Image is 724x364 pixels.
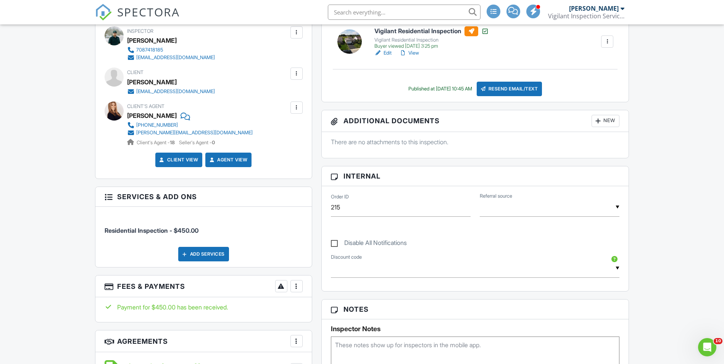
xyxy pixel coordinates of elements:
a: [EMAIL_ADDRESS][DOMAIN_NAME] [127,54,215,61]
a: [PERSON_NAME][EMAIL_ADDRESS][DOMAIN_NAME] [127,129,253,137]
h5: Inspector Notes [331,325,620,333]
a: 7087418185 [127,46,215,54]
div: [PERSON_NAME] [127,35,177,46]
div: Vigilant Inspection Services PC [548,12,624,20]
h6: Vigilant Residential Inspection [374,26,489,36]
div: Payment for $450.00 has been received. [105,303,303,311]
input: Search everything... [328,5,481,20]
h3: Additional Documents [322,110,629,132]
a: [EMAIL_ADDRESS][DOMAIN_NAME] [127,88,215,95]
div: [PERSON_NAME] [569,5,619,12]
a: [PERSON_NAME] [127,110,177,121]
span: Seller's Agent - [179,140,215,145]
img: The Best Home Inspection Software - Spectora [95,4,112,21]
span: SPECTORA [117,4,180,20]
a: Agent View [208,156,247,164]
div: [PERSON_NAME] [127,76,177,88]
h3: Fees & Payments [95,275,312,297]
h3: Notes [322,300,629,319]
a: View [399,49,419,57]
span: Residential Inspection - $450.00 [105,227,198,234]
strong: 0 [212,140,215,145]
div: New [592,115,619,127]
div: [EMAIL_ADDRESS][DOMAIN_NAME] [136,89,215,95]
div: [EMAIL_ADDRESS][DOMAIN_NAME] [136,55,215,61]
strong: 18 [170,140,175,145]
span: Client [127,69,144,75]
label: Disable All Notifications [331,239,407,249]
div: Vigilant Residential Inspection [374,37,489,43]
h3: Services & Add ons [95,187,312,207]
label: Order ID [331,193,349,200]
span: Client's Agent [127,103,164,109]
div: Resend Email/Text [477,82,542,96]
a: Client View [158,156,198,164]
div: [PERSON_NAME][EMAIL_ADDRESS][DOMAIN_NAME] [136,130,253,136]
a: Vigilant Residential Inspection Vigilant Residential Inspection Buyer viewed [DATE] 3:25 pm [374,26,489,49]
label: Discount code [331,254,362,261]
p: There are no attachments to this inspection. [331,138,620,146]
span: Inspector [127,28,153,34]
li: Service: Residential Inspection [105,213,303,241]
span: 10 [714,338,722,344]
h3: Internal [322,166,629,186]
a: [PHONE_NUMBER] [127,121,253,129]
div: Published at [DATE] 10:45 AM [408,86,472,92]
a: Edit [374,49,392,57]
div: 7087418185 [136,47,163,53]
span: Client's Agent - [137,140,176,145]
div: [PHONE_NUMBER] [136,122,178,128]
label: Referral source [480,193,512,200]
h3: Agreements [95,330,312,352]
iframe: Intercom live chat [698,338,716,356]
a: SPECTORA [95,10,180,26]
div: Add Services [178,247,229,261]
div: Buyer viewed [DATE] 3:25 pm [374,43,489,49]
